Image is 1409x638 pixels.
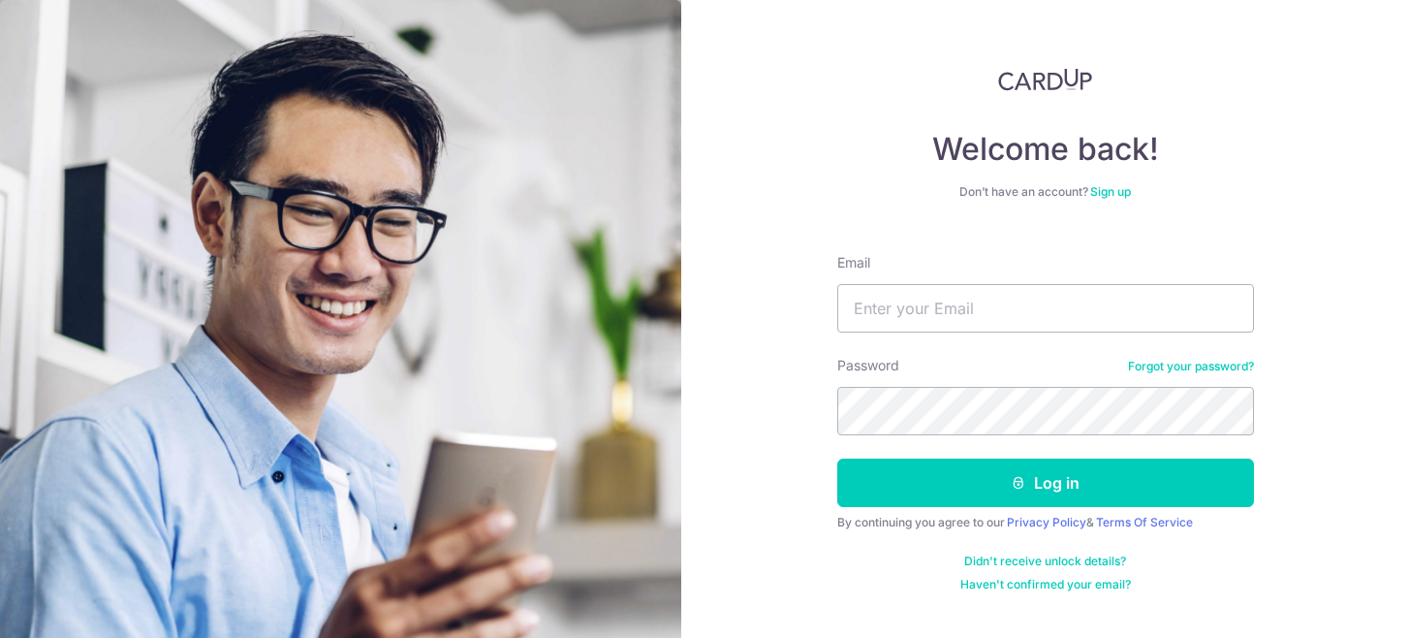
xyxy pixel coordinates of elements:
input: Enter your Email [837,284,1254,333]
h4: Welcome back! [837,130,1254,169]
a: Haven't confirmed your email? [960,577,1131,592]
div: By continuing you agree to our & [837,515,1254,530]
a: Didn't receive unlock details? [964,554,1126,569]
a: Terms Of Service [1096,515,1193,529]
a: Privacy Policy [1007,515,1086,529]
img: CardUp Logo [998,68,1093,91]
button: Log in [837,459,1254,507]
div: Don’t have an account? [837,184,1254,200]
a: Forgot your password? [1128,359,1254,374]
label: Password [837,356,899,375]
label: Email [837,253,870,272]
a: Sign up [1090,184,1131,199]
